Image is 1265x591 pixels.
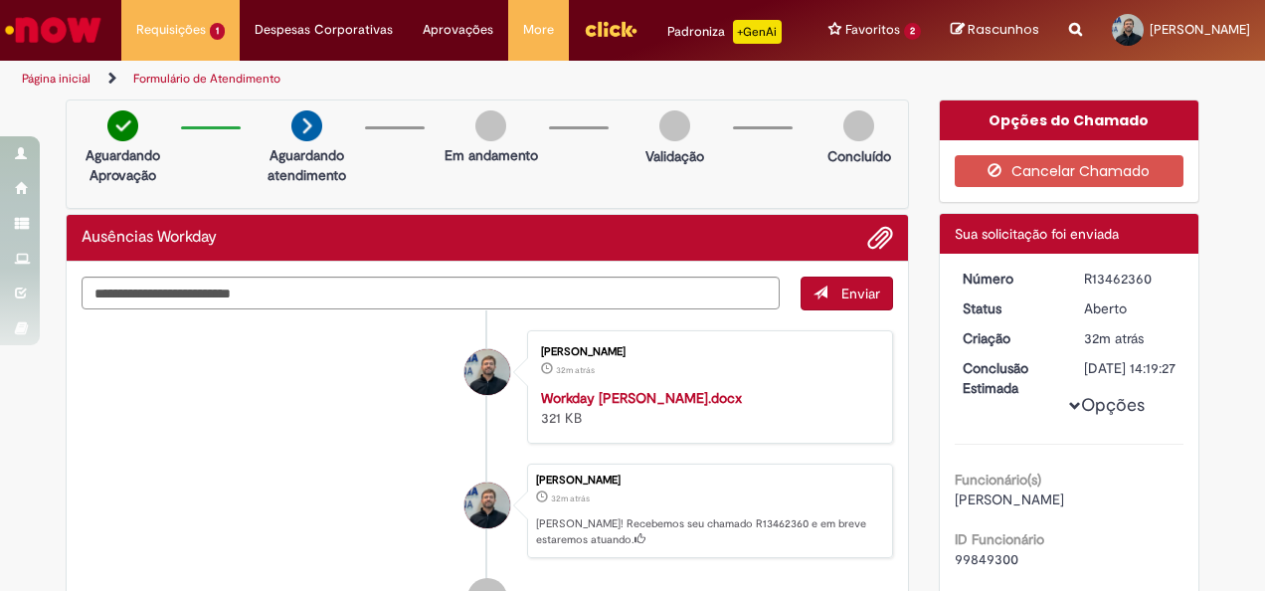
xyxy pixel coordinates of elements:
a: Página inicial [22,71,90,87]
b: Funcionário(s) [955,471,1041,489]
span: 32m atrás [551,492,590,504]
a: Rascunhos [951,21,1039,40]
span: Enviar [841,285,880,302]
p: +GenAi [733,20,782,44]
b: ID Funcionário [955,530,1044,548]
h2: Ausências Workday Histórico de tíquete [82,229,217,247]
button: Enviar [801,277,893,310]
span: 32m atrás [556,364,595,376]
div: [PERSON_NAME] [541,346,872,358]
dt: Conclusão Estimada [948,358,1070,398]
span: [PERSON_NAME] [955,491,1064,508]
span: Favoritos [845,20,900,40]
a: Formulário de Atendimento [133,71,280,87]
img: img-circle-grey.png [475,110,506,141]
span: 2 [904,23,921,40]
p: Em andamento [445,145,538,165]
p: Aguardando Aprovação [75,145,171,185]
a: Workday [PERSON_NAME].docx [541,389,742,407]
span: Despesas Corporativas [255,20,393,40]
div: [DATE] 14:19:27 [1084,358,1176,378]
div: Aberto [1084,298,1176,318]
img: check-circle-green.png [107,110,138,141]
span: 32m atrás [1084,329,1144,347]
time: 29/08/2025 13:19:24 [1084,329,1144,347]
p: Aguardando atendimento [259,145,355,185]
img: img-circle-grey.png [843,110,874,141]
li: Israel Martins Trentin [82,464,893,559]
div: Israel Martins Trentin [464,483,510,528]
span: Rascunhos [968,20,1039,39]
span: More [523,20,554,40]
span: 1 [210,23,225,40]
button: Cancelar Chamado [955,155,1184,187]
dt: Número [948,269,1070,289]
span: 99849300 [955,550,1018,568]
span: Requisições [136,20,206,40]
div: R13462360 [1084,269,1176,289]
img: ServiceNow [2,10,104,50]
div: Israel Martins Trentin [464,349,510,395]
div: 321 KB [541,388,872,428]
dt: Criação [948,328,1070,348]
span: Aprovações [423,20,493,40]
div: Padroniza [667,20,782,44]
span: Sua solicitação foi enviada [955,225,1119,243]
img: click_logo_yellow_360x200.png [584,14,637,44]
span: [PERSON_NAME] [1150,21,1250,38]
p: [PERSON_NAME]! Recebemos seu chamado R13462360 e em breve estaremos atuando. [536,516,882,547]
div: Opções do Chamado [940,100,1199,140]
time: 29/08/2025 13:19:24 [551,492,590,504]
img: arrow-next.png [291,110,322,141]
p: Concluído [827,146,891,166]
div: [PERSON_NAME] [536,475,882,487]
ul: Trilhas de página [15,61,828,98]
p: Validação [645,146,704,166]
img: img-circle-grey.png [659,110,690,141]
textarea: Digite sua mensagem aqui... [82,277,780,309]
button: Adicionar anexos [867,225,893,251]
div: 29/08/2025 13:19:24 [1084,328,1176,348]
dt: Status [948,298,1070,318]
time: 29/08/2025 13:19:21 [556,364,595,376]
